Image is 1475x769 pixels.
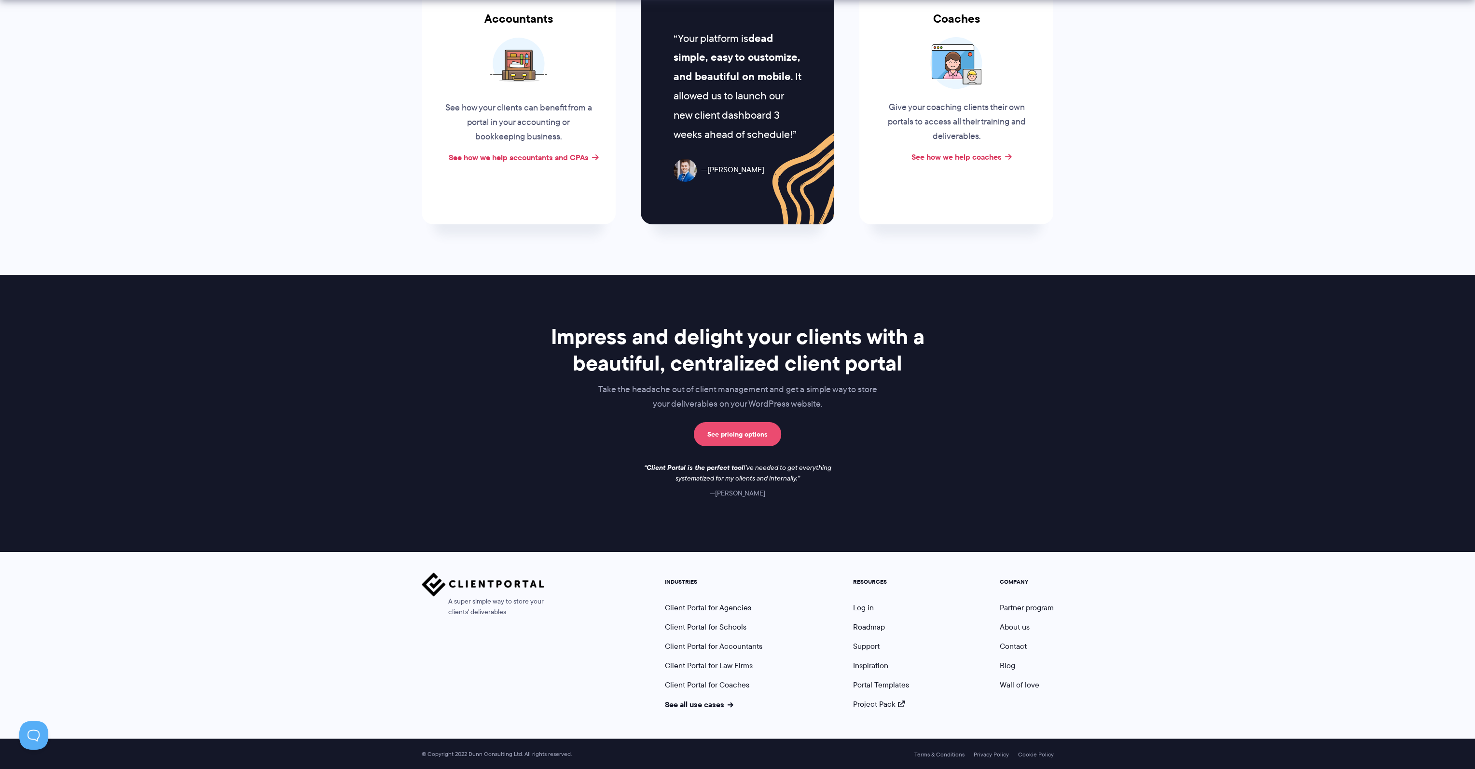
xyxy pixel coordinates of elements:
[1000,602,1054,613] a: Partner program
[422,596,544,618] span: A super simple way to store your clients' deliverables
[1000,578,1054,585] h5: COMPANY
[417,751,577,758] span: © Copyright 2022 Dunn Consulting Ltd. All rights reserved.
[1000,660,1015,671] a: Blog
[974,751,1009,758] a: Privacy Policy
[445,101,592,144] p: See how your clients can benefit from a portal in your accounting or bookkeeping business.
[449,151,589,163] a: See how we help accountants and CPAs
[545,323,930,377] h2: Impress and delight your clients with a beautiful, centralized client portal
[665,679,749,690] a: Client Portal for Coaches
[545,383,930,412] p: Take the headache out of client management and get a simple way to store your deliverables on you...
[853,679,909,690] a: Portal Templates
[911,151,1002,163] a: See how we help coaches
[853,602,874,613] a: Log in
[674,30,801,142] span: Your platform is . It allowed us to launch our new client dashboard 3 weeks ahead of schedule!
[1000,621,1030,632] a: About us
[1000,641,1027,652] a: Contact
[914,751,965,758] a: Terms & Conditions
[853,699,905,710] a: Project Pack
[665,621,746,632] a: Client Portal for Schools
[710,488,765,498] cite: [PERSON_NAME]
[694,422,781,446] a: See pricing options
[422,12,616,37] h3: Accountants
[853,660,888,671] a: Inspiration
[665,641,762,652] a: Client Portal for Accountants
[883,100,1030,144] p: Give your coaching clients their own portals to access all their training and deliverables.
[665,660,753,671] a: Client Portal for Law Firms
[665,602,751,613] a: Client Portal for Agencies
[853,621,885,632] a: Roadmap
[665,699,733,710] a: See all use cases
[674,30,800,85] b: dead simple, easy to customize, and beautiful on mobile
[853,578,909,585] h5: RESOURCES
[859,12,1053,37] h3: Coaches
[665,578,762,585] h5: INDUSTRIES
[701,163,764,177] span: [PERSON_NAME]
[1018,751,1054,758] a: Cookie Policy
[647,462,744,473] strong: Client Portal is the perfect tool
[853,641,880,652] a: Support
[1000,679,1039,690] a: Wall of love
[636,463,839,484] p: I've needed to get everything systematized for my clients and internally.
[19,721,48,750] iframe: Toggle Customer Support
